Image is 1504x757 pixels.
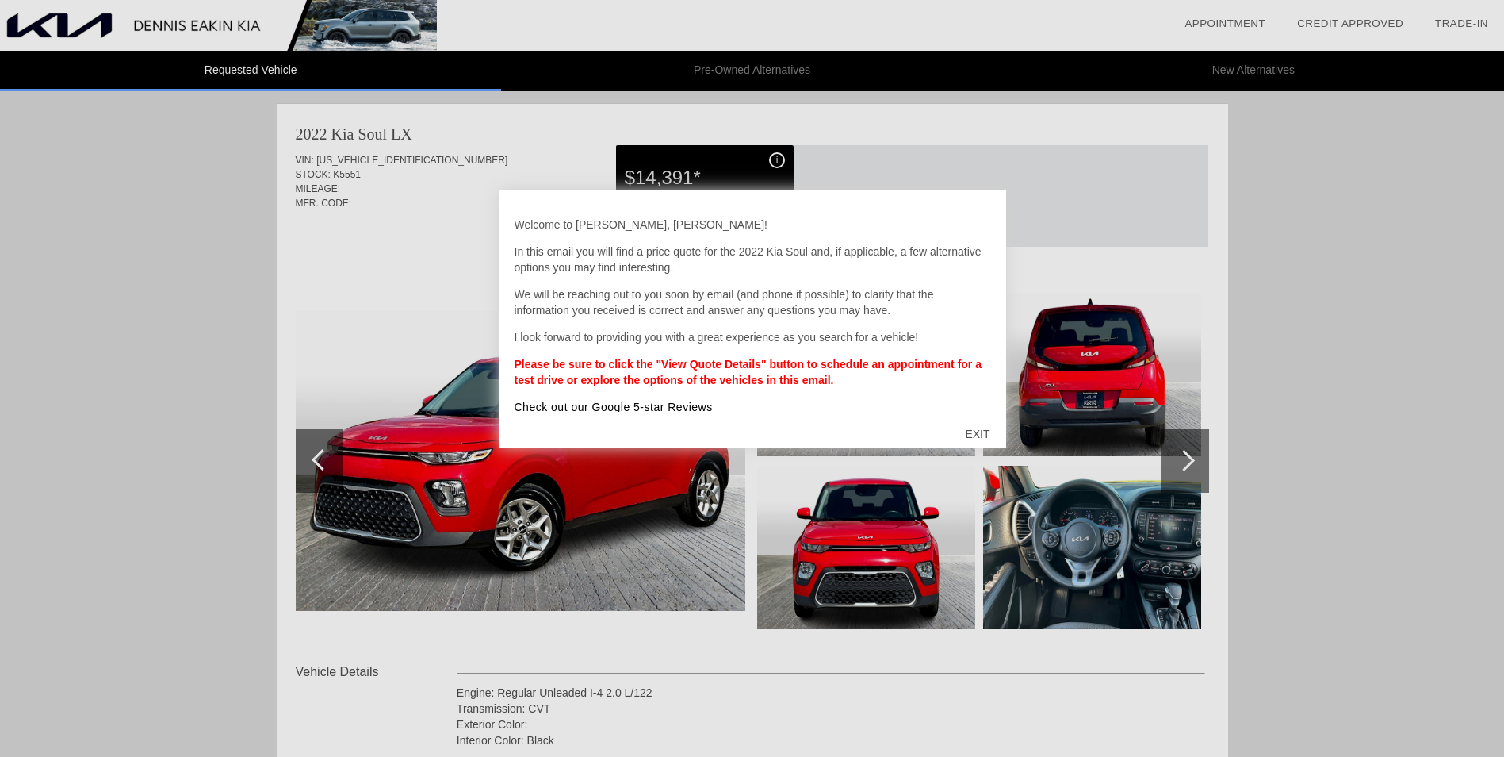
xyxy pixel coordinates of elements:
[515,358,982,386] strong: Please be sure to click the "View Quote Details" button to schedule an appointment for a test dri...
[515,286,990,318] p: We will be reaching out to you soon by email (and phone if possible) to clarify that the informat...
[515,217,990,232] p: Welcome to [PERSON_NAME], [PERSON_NAME]!
[515,329,990,345] p: I look forward to providing you with a great experience as you search for a vehicle!
[1297,17,1403,29] a: Credit Approved
[1184,17,1265,29] a: Appointment
[515,244,990,275] p: In this email you will find a price quote for the 2022 Kia Soul and, if applicable, a few alterna...
[1435,17,1488,29] a: Trade-In
[515,401,713,413] a: Check out our Google 5-star Reviews
[949,410,1005,458] div: EXIT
